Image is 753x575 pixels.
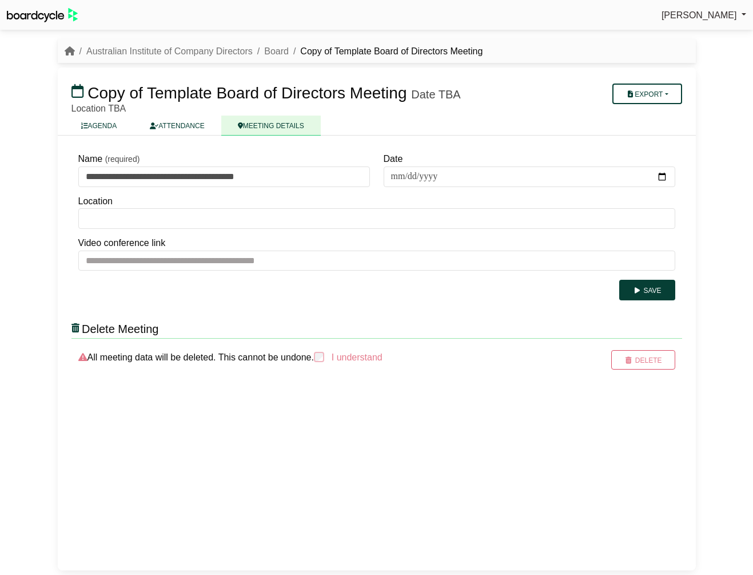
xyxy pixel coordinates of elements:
[221,116,321,136] a: MEETING DETAILS
[65,116,134,136] a: AGENDA
[612,84,682,104] button: Export
[71,350,580,370] div: All meeting data will be deleted. This cannot be undone.
[87,84,407,102] span: Copy of Template Board of Directors Meeting
[264,46,289,56] a: Board
[662,10,737,20] span: [PERSON_NAME]
[619,280,675,300] button: Save
[65,44,483,59] nav: breadcrumb
[611,350,675,370] button: Delete
[133,116,221,136] a: ATTENDANCE
[330,350,382,365] label: I understand
[78,194,113,209] label: Location
[662,8,746,23] a: [PERSON_NAME]
[289,44,483,59] li: Copy of Template Board of Directors Meeting
[7,8,78,22] img: BoardcycleBlackGreen-aaafeed430059cb809a45853b8cf6d952af9d84e6e89e1f1685b34bfd5cb7d64.svg
[411,88,460,101] div: Date TBA
[78,152,103,166] label: Name
[105,154,140,164] small: (required)
[86,46,253,56] a: Australian Institute of Company Directors
[71,104,126,113] span: Location TBA
[78,236,166,251] label: Video conference link
[82,323,159,335] span: Delete Meeting
[384,152,403,166] label: Date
